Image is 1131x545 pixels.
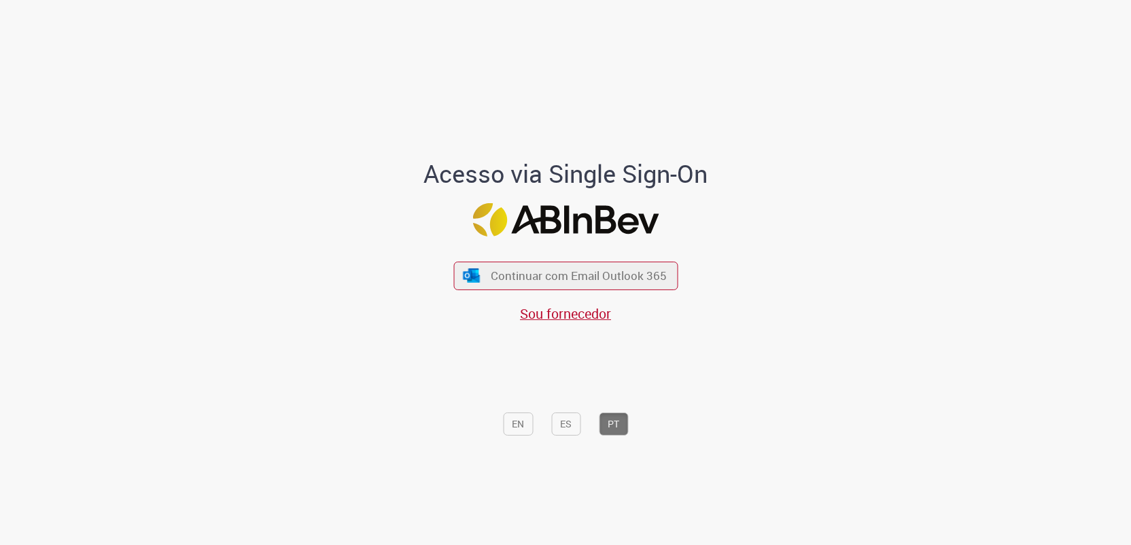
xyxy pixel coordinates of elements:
button: ícone Azure/Microsoft 360 Continuar com Email Outlook 365 [453,262,678,289]
a: Sou fornecedor [520,304,611,323]
h1: Acesso via Single Sign-On [377,160,754,188]
img: Logo ABInBev [472,203,659,236]
button: PT [599,412,628,436]
img: ícone Azure/Microsoft 360 [462,268,481,283]
button: EN [503,412,533,436]
button: ES [551,412,580,436]
span: Continuar com Email Outlook 365 [491,268,667,284]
